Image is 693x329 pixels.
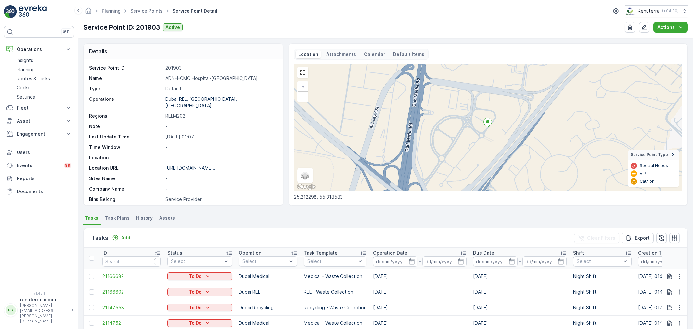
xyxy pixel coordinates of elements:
[577,258,622,265] p: Select
[102,250,107,256] p: ID
[370,269,470,284] td: [DATE]
[121,234,130,241] p: Add
[638,8,660,14] p: Renuterra
[102,320,161,326] span: 21147521
[301,269,370,284] td: Medical - Waste Collection
[89,96,163,109] p: Operations
[89,175,163,182] p: Sites Name
[625,7,635,15] img: Screenshot_2024-07-26_at_13.33.01.png
[14,65,74,74] a: Planning
[473,250,494,256] p: Due Date
[298,82,308,92] a: Zoom In
[622,233,654,243] button: Export
[165,154,276,161] p: -
[640,171,646,176] p: VIP
[301,284,370,300] td: REL - Waste Collection
[570,284,635,300] td: Night Shift
[470,269,570,284] td: [DATE]
[298,92,308,101] a: Zoom Out
[167,288,232,296] button: To Do
[189,273,202,280] p: To Do
[89,123,163,130] p: Note
[171,8,219,14] span: Service Point Detail
[89,113,163,119] p: Regions
[89,305,94,310] div: Toggle Row Selected
[17,57,33,64] p: Insights
[159,215,175,221] span: Assets
[165,134,276,140] p: [DATE] 01:07
[89,86,163,92] p: Type
[422,256,467,267] input: dd/mm/yyyy
[165,175,276,182] p: -
[102,8,121,14] a: Planning
[102,256,161,267] input: Search
[130,8,163,14] a: Service Points
[167,272,232,280] button: To Do
[4,114,74,127] button: Asset
[17,105,61,111] p: Fleet
[136,215,153,221] span: History
[17,46,61,53] p: Operations
[14,92,74,101] a: Settings
[17,162,60,169] p: Events
[662,8,679,14] p: ( +04:00 )
[640,163,668,168] p: Special Needs
[470,300,570,315] td: [DATE]
[640,179,654,184] p: Caution
[570,300,635,315] td: Night Shift
[165,123,276,130] p: -
[393,51,424,58] p: Default Items
[20,303,69,324] p: [PERSON_NAME][EMAIL_ADDRESS][PERSON_NAME][DOMAIN_NAME]
[326,51,356,58] p: Attachments
[165,96,237,108] p: Dubai REL, [GEOGRAPHIC_DATA], [GEOGRAPHIC_DATA]...
[83,22,160,32] p: Service Point ID: 201903
[4,185,74,198] a: Documents
[165,113,276,119] p: RELM202
[167,250,182,256] p: Status
[419,257,421,265] p: -
[657,24,675,31] p: Actions
[89,134,163,140] p: Last Update Time
[638,256,683,267] input: dd/mm/yyyy
[294,194,682,200] p: 25.212298, 55.318583
[4,127,74,140] button: Engagement
[17,131,61,137] p: Engagement
[20,296,69,303] p: renuterra.admin
[17,85,33,91] p: Cockpit
[17,66,35,73] p: Planning
[167,319,232,327] button: To Do
[89,75,163,82] p: Name
[4,172,74,185] a: Reports
[102,304,161,311] a: 21147558
[167,304,232,311] button: To Do
[171,258,222,265] p: Select
[165,144,276,151] p: -
[109,234,133,242] button: Add
[165,86,276,92] p: Default
[14,56,74,65] a: Insights
[89,274,94,279] div: Toggle Row Selected
[364,51,385,58] p: Calendar
[189,304,202,311] p: To Do
[4,43,74,56] button: Operations
[296,183,317,191] a: Open this area in Google Maps (opens a new window)
[470,284,570,300] td: [DATE]
[4,5,17,18] img: logo
[89,144,163,151] p: Time Window
[63,29,70,34] p: ⌘B
[373,250,407,256] p: Operation Date
[102,273,161,280] span: 21166682
[296,183,317,191] img: Google
[587,235,615,241] p: Clear Filters
[89,186,163,192] p: Company Name
[236,269,301,284] td: Dubai Medical
[165,65,276,71] p: 201903
[373,256,417,267] input: dd/mm/yyyy
[165,186,276,192] p: -
[236,300,301,315] td: Dubai Recycling
[236,284,301,300] td: Dubai REL
[635,235,650,241] p: Export
[301,300,370,315] td: Recycling - Waste Collection
[189,289,202,295] p: To Do
[4,101,74,114] button: Fleet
